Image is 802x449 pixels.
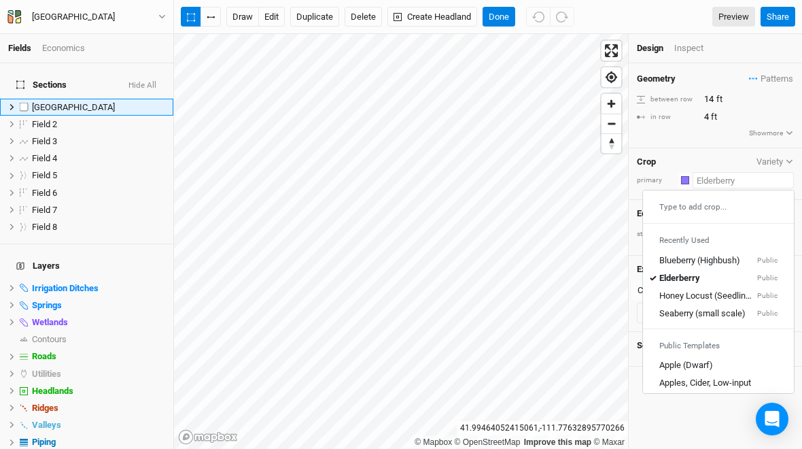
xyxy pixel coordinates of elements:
[748,127,794,139] button: Showmore
[32,386,165,397] div: Headlands
[659,254,740,267] div: Blueberry (Highbush)
[128,81,157,90] button: Hide All
[32,136,165,147] div: Field 3
[32,10,115,24] div: Five Springs Farms
[637,229,684,239] div: start year
[756,156,794,167] button: Variety
[415,437,452,447] a: Mapbox
[32,222,165,233] div: Field 8
[32,403,58,413] span: Ridges
[32,188,165,199] div: Field 6
[32,403,165,414] div: Ridges
[8,43,31,53] a: Fields
[601,94,621,114] button: Zoom in
[524,437,591,447] a: Improve this map
[32,386,73,396] span: Headlands
[32,119,165,130] div: Field 2
[32,170,57,180] span: Field 5
[693,172,794,188] input: Elderberry
[601,133,621,153] button: Reset bearing to north
[659,377,751,389] div: Apples, Cider, Low-input
[637,112,697,122] div: in row
[637,176,671,186] div: primary
[32,420,165,431] div: Valleys
[637,303,794,323] button: Export[GEOGRAPHIC_DATA]
[637,340,691,352] span: Section Notes
[32,317,68,327] span: Wetlands
[483,7,515,27] button: Done
[32,283,165,294] div: Irrigation Ditches
[32,283,99,293] span: Irrigation Ditches
[32,170,165,181] div: Field 5
[757,256,778,266] small: Public
[174,34,628,449] canvas: Map
[32,102,165,113] div: Elderberry Field
[637,208,794,219] h4: Economics
[32,334,165,345] div: Contours
[601,67,621,87] button: Find my location
[32,153,57,163] span: Field 4
[712,7,755,27] a: Preview
[757,291,778,301] small: Public
[32,153,165,164] div: Field 4
[643,196,794,218] div: Type to add crop...
[638,284,654,297] div: CSV
[637,73,676,84] h4: Geometry
[32,136,57,146] span: Field 3
[659,359,713,371] div: Apple (Dwarf)
[637,156,656,167] h4: Crop
[258,7,285,27] button: edit
[601,134,621,153] span: Reset bearing to north
[32,205,165,216] div: Field 7
[32,119,57,129] span: Field 2
[32,10,115,24] div: [GEOGRAPHIC_DATA]
[16,80,67,90] span: Sections
[642,190,795,394] div: menu-options
[32,205,57,215] span: Field 7
[643,335,794,356] div: Public Templates
[601,114,621,133] button: Zoom out
[32,188,57,198] span: Field 6
[593,437,625,447] a: Maxar
[32,369,61,379] span: Utilities
[637,95,697,105] div: between row
[659,272,700,284] div: Elderberry
[550,7,574,27] button: Redo (^Z)
[8,252,165,280] h4: Layers
[387,7,477,27] button: Create Headland
[32,317,165,328] div: Wetlands
[32,437,165,448] div: Piping
[32,300,62,310] span: Springs
[345,7,382,27] button: Delete
[749,72,793,86] span: Patterns
[659,290,754,302] div: Honey Locust (Seedling, Livestock Feed)
[32,222,57,232] span: Field 8
[226,7,259,27] button: draw
[674,42,722,54] div: Inspect
[601,41,621,61] button: Enter fullscreen
[42,42,85,54] div: Economics
[637,264,794,275] h4: Export
[32,351,165,362] div: Roads
[757,273,778,284] small: Public
[601,114,621,133] span: Zoom out
[643,230,794,252] div: Recently Used
[756,403,788,435] div: Open Intercom Messenger
[631,280,670,301] button: CSV
[659,308,746,320] div: Seaberry (small scale)
[526,7,551,27] button: Undo (^z)
[32,369,165,380] div: Utilities
[761,7,795,27] button: Share
[455,437,521,447] a: OpenStreetMap
[32,334,67,344] span: Contours
[457,421,628,435] div: 41.99464052415061 , -111.77632895770266
[178,429,238,445] a: Mapbox logo
[32,351,56,361] span: Roads
[757,309,778,319] small: Public
[32,300,165,311] div: Springs
[290,7,339,27] button: Duplicate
